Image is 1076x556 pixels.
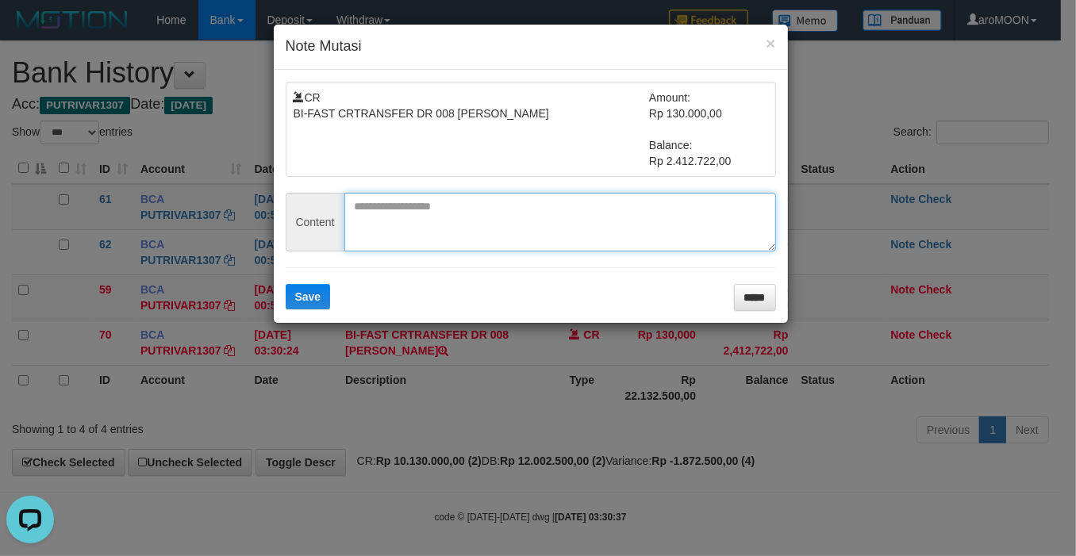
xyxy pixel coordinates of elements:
[286,193,344,251] span: Content
[294,90,650,169] td: CR BI-FAST CRTRANSFER DR 008 [PERSON_NAME]
[295,290,321,303] span: Save
[6,6,54,54] button: Open LiveChat chat widget
[286,284,331,309] button: Save
[286,36,776,57] h4: Note Mutasi
[649,90,768,169] td: Amount: Rp 130.000,00 Balance: Rp 2.412.722,00
[766,35,775,52] button: ×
